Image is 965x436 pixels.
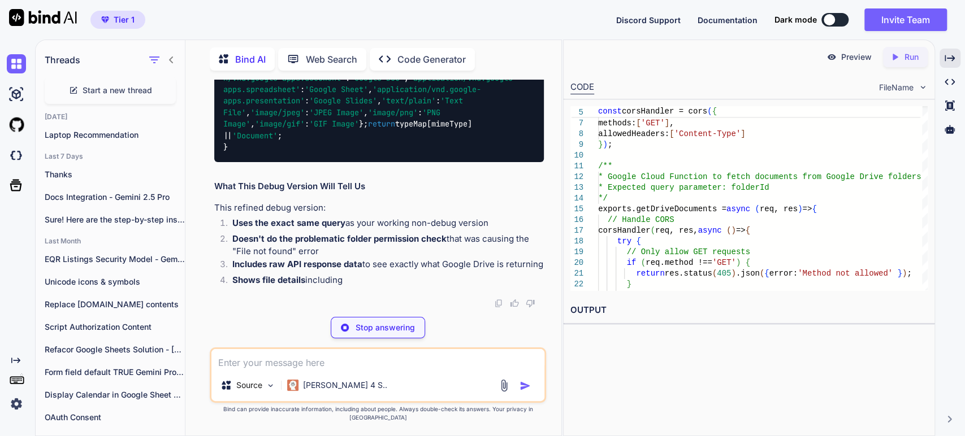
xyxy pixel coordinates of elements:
div: 15 [570,204,583,215]
h2: What This Debug Version Will Tell Us [214,180,544,193]
span: const [598,107,622,116]
p: Thanks [45,169,185,180]
span: async [726,204,750,213]
img: preview [826,52,837,62]
p: Source [236,380,262,391]
div: 22 [570,279,583,290]
p: Replace [DOMAIN_NAME] contents [45,299,185,310]
span: ) [731,269,735,278]
span: * Expected query parameter: folderId [598,183,769,192]
span: 'JPEG Image' [309,107,364,117]
span: [ [669,129,674,138]
p: Sure! Here are the step-by-step instructions to... [45,214,185,225]
img: dislike [526,299,535,308]
span: ) [902,269,907,278]
h2: Last 7 Days [36,152,185,161]
li: including [223,274,544,290]
span: , [669,119,674,128]
span: => [735,226,745,235]
span: { [636,237,641,246]
span: ] [741,129,745,138]
span: error: [769,269,797,278]
img: ai-studio [7,85,26,104]
span: oogle Drive folders [830,172,921,181]
span: { [712,107,716,116]
p: Stop answering [356,322,415,333]
strong: Shows file details [232,274,305,285]
span: ] [664,119,669,128]
span: * Google Cloud Function to fetch documents from G [598,172,831,181]
img: premium [101,16,109,23]
span: 'application/vnd.google-apps.presentation' [223,84,481,106]
span: ( [712,269,716,278]
span: req.method !== [646,258,712,267]
p: Unicode icons & symbols [45,276,185,287]
span: 'GET' [712,258,735,267]
li: as your working non-debug version [223,217,544,233]
span: 'Document' [232,130,278,141]
li: to see exactly what Google Drive is returning [223,258,544,274]
span: { [764,269,769,278]
span: ) [798,204,802,213]
div: 11 [570,161,583,172]
p: EQR Listings Security Model - Gemini [45,254,185,265]
div: 16 [570,215,583,225]
img: chat [7,54,26,73]
span: Dark mode [774,14,817,25]
span: corsHandler = cors [622,107,707,116]
img: chevron down [918,82,928,92]
p: Bind can provide inaccurate information, including about people. Always double-check its answers.... [210,405,546,422]
p: Display Calendar in Google Sheet cells - Gemini Pro 2.5 [45,389,185,400]
span: req, res [759,204,797,213]
span: FileName [879,82,914,93]
div: 17 [570,225,583,236]
span: 'image/gif' [255,119,305,129]
span: ( [707,107,712,116]
strong: Doesn't do the problematic folder permission check [232,233,447,244]
span: } [598,140,603,149]
img: Bind AI [9,9,77,26]
div: 18 [570,236,583,247]
span: [ [636,119,641,128]
span: ) [731,226,735,235]
span: 5 [570,107,583,118]
h2: [DATE] [36,112,185,121]
div: 10 [570,150,583,161]
span: return [636,269,664,278]
span: 'text/plain' [382,96,436,106]
span: ( [755,204,759,213]
p: Docs Integration - Gemini 2.5 Pro [45,191,185,203]
span: exports.getDriveDocuments = [598,204,726,213]
span: 405 [717,269,731,278]
img: icon [520,380,531,391]
img: like [510,299,519,308]
div: 7 [570,118,583,129]
div: 12 [570,172,583,182]
p: Form field default TRUE Gemini Pro 2.5 [45,367,185,378]
span: 'GIF Image' [309,119,359,129]
div: 8 [570,129,583,139]
span: return [368,119,395,129]
span: Start a new thread [83,85,152,96]
div: 14 [570,193,583,204]
span: .json [735,269,759,278]
span: async [698,226,721,235]
span: ) [603,140,607,149]
span: 'PNG Image' [223,107,445,129]
img: Claude 4 Sonnet [287,380,298,391]
button: Discord Support [616,14,681,26]
p: Web Search [306,53,357,66]
span: 'application/vnd.google-apps.document' [223,62,531,83]
img: githubLight [7,115,26,134]
span: 'Method not allowed' [798,269,893,278]
h2: Last Month [36,237,185,246]
img: settings [7,394,26,413]
span: your Squarespace domain later [608,108,746,117]
span: 'Google Sheet' [305,84,368,94]
span: { [812,204,816,213]
p: Code Generator [397,53,466,66]
span: ) [735,258,740,267]
span: // Only allow GET requests [626,247,750,256]
span: req, res, [655,226,698,235]
div: CODE [570,81,594,94]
